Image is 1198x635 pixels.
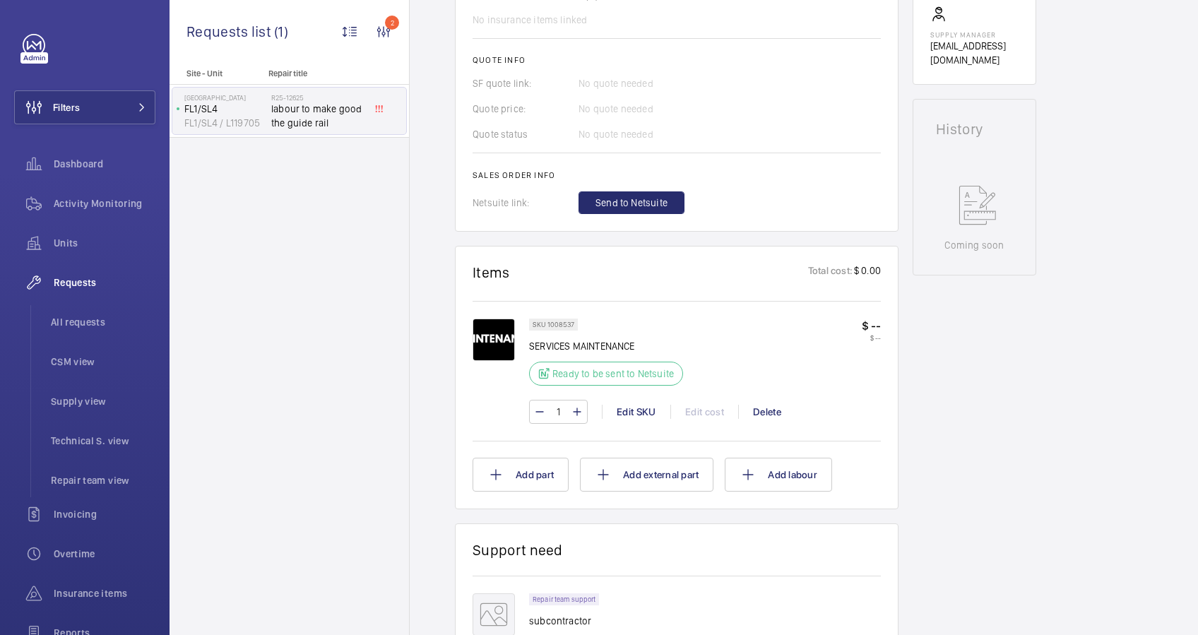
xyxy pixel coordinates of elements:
button: Add labour [725,458,832,492]
span: Activity Monitoring [54,196,155,210]
p: Repair team support [533,597,595,602]
span: CSM view [51,355,155,369]
p: [EMAIL_ADDRESS][DOMAIN_NAME] [930,39,1019,67]
span: Units [54,236,155,250]
div: Edit SKU [602,405,670,419]
span: Overtime [54,547,155,561]
button: Add external part [580,458,713,492]
button: Filters [14,90,155,124]
h2: R25-12625 [271,93,364,102]
div: Delete [738,405,795,419]
button: Add part [473,458,569,492]
img: Km33JILPo7XhB1uRwyyWT09Ug4rK46SSHHPdKXWmjl7lqZFy.png [473,319,515,361]
span: Requests list [186,23,274,40]
p: Total cost: [808,263,853,281]
span: Send to Netsuite [595,196,668,210]
p: $ 0.00 [853,263,881,281]
span: Requests [54,275,155,290]
h1: History [936,122,1013,136]
h1: Items [473,263,510,281]
h2: Quote info [473,55,881,65]
p: Repair title [268,69,362,78]
p: Coming soon [944,238,1004,252]
span: Insurance items [54,586,155,600]
span: Dashboard [54,157,155,171]
p: Supply manager [930,30,1019,39]
p: $ -- [862,319,881,333]
p: FL1/SL4 [184,102,266,116]
p: SKU 1008537 [533,322,574,327]
p: subcontractor [529,614,607,628]
span: Technical S. view [51,434,155,448]
p: $ -- [862,333,881,342]
span: Invoicing [54,507,155,521]
button: Send to Netsuite [579,191,684,214]
p: Site - Unit [170,69,263,78]
span: labour to make good the guide rail [271,102,364,130]
span: Repair team view [51,473,155,487]
span: Supply view [51,394,155,408]
p: [GEOGRAPHIC_DATA] [184,93,266,102]
h2: Sales order info [473,170,881,180]
span: All requests [51,315,155,329]
h1: Support need [473,541,563,559]
span: Filters [53,100,80,114]
p: Ready to be sent to Netsuite [552,367,674,381]
p: FL1/SL4 / L119705 [184,116,266,130]
p: SERVICES MAINTENANCE [529,339,692,353]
